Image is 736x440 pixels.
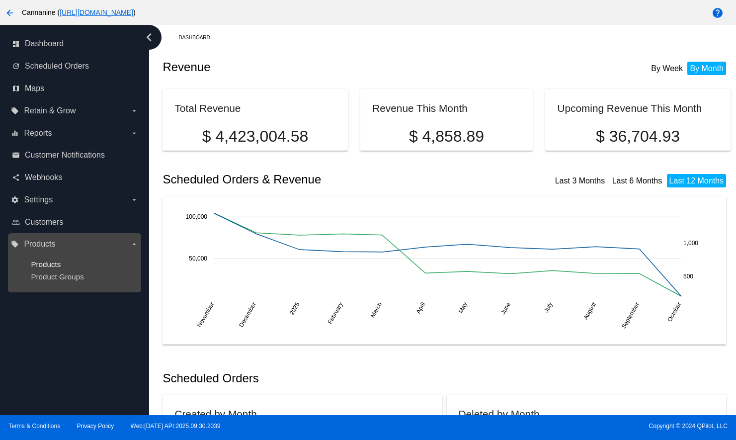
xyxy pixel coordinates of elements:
text: July [543,301,554,313]
mat-icon: arrow_back [4,7,16,19]
i: update [12,62,20,70]
i: arrow_drop_down [130,129,138,137]
i: map [12,85,20,92]
i: dashboard [12,40,20,48]
a: email Customer Notifications [12,147,138,163]
text: September [620,301,641,330]
span: Copyright © 2024 QPilot, LLC [377,423,728,430]
a: Dashboard [178,30,219,45]
h2: Scheduled Orders [163,371,446,385]
i: arrow_drop_down [130,240,138,248]
h2: Deleted by Month [459,408,540,420]
a: people_outline Customers [12,214,138,230]
text: November [196,301,216,328]
a: dashboard Dashboard [12,36,138,52]
a: Privacy Policy [77,423,114,430]
text: August [582,301,598,321]
a: Product Groups [31,272,83,281]
h2: Scheduled Orders & Revenue [163,173,446,186]
i: chevron_left [141,29,157,45]
a: update Scheduled Orders [12,58,138,74]
span: Customer Notifications [25,151,105,160]
mat-icon: help [712,7,724,19]
li: By Week [649,62,685,75]
a: Terms & Conditions [8,423,60,430]
a: map Maps [12,81,138,96]
i: arrow_drop_down [130,196,138,204]
i: settings [11,196,19,204]
p: $ 4,858.89 [372,127,520,146]
p: $ 36,704.93 [557,127,718,146]
a: share Webhooks [12,170,138,185]
a: [URL][DOMAIN_NAME] [60,8,133,16]
i: people_outline [12,218,20,226]
span: Products [24,240,55,249]
i: share [12,174,20,181]
span: Scheduled Orders [25,62,89,71]
h2: Revenue [163,60,446,74]
h2: Revenue This Month [372,102,468,114]
a: Last 3 Months [555,176,605,185]
span: Retain & Grow [24,106,76,115]
text: December [238,301,258,328]
i: local_offer [11,107,19,115]
span: Settings [24,195,53,204]
text: June [500,301,512,316]
text: April [415,301,427,315]
h2: Total Revenue [174,102,241,114]
span: Reports [24,129,52,138]
i: arrow_drop_down [130,107,138,115]
a: Products [31,260,61,268]
text: May [457,301,469,314]
span: Maps [25,84,44,93]
text: February [327,301,344,325]
i: equalizer [11,129,19,137]
span: Dashboard [25,39,64,48]
text: 2025 [288,301,301,316]
i: local_offer [11,240,19,248]
text: March [369,301,384,319]
span: Customers [25,218,63,227]
h2: Upcoming Revenue This Month [557,102,702,114]
text: 500 [683,272,693,279]
text: October [666,301,683,323]
text: 50,000 [189,255,208,262]
a: Last 6 Months [612,176,662,185]
a: Web:[DATE] API:2025.09.30.2039 [131,423,221,430]
i: email [12,151,20,159]
a: Last 12 Months [669,176,724,185]
li: By Month [687,62,726,75]
text: 1,000 [683,240,698,247]
p: $ 4,423,004.58 [174,127,335,146]
h2: Created by Month [174,408,256,420]
span: Webhooks [25,173,62,182]
text: 100,000 [186,213,208,220]
span: Cannanine ( ) [22,8,136,16]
